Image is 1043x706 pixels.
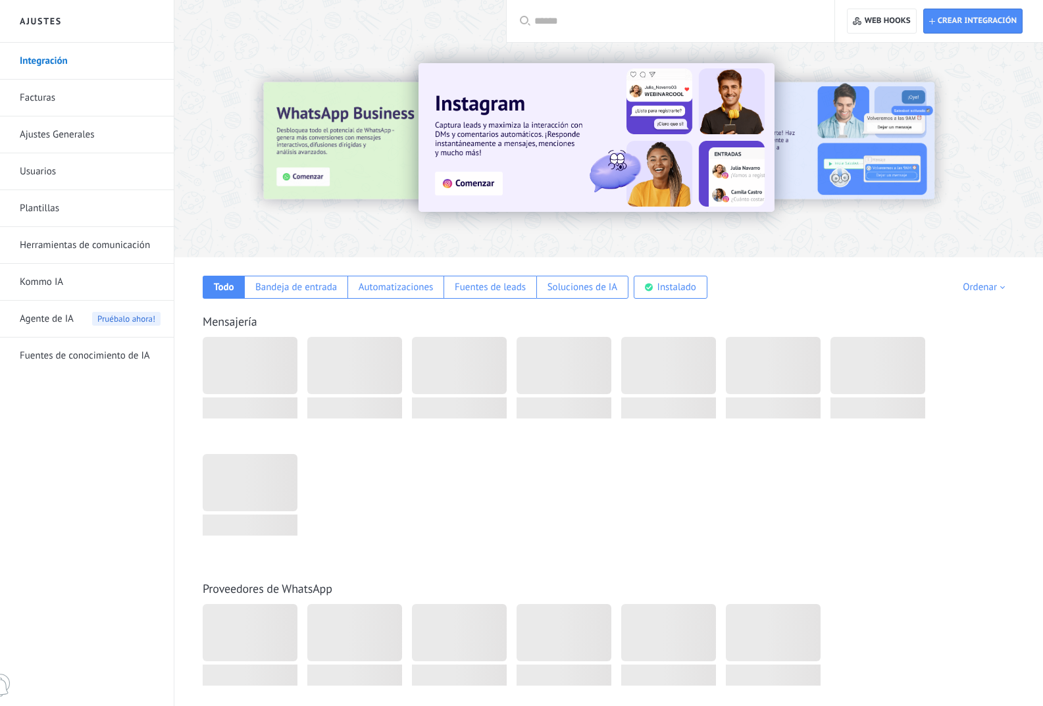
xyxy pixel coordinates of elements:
[20,153,161,190] a: Usuarios
[20,264,161,301] a: Kommo IA
[203,581,332,596] a: Proveedores de WhatsApp
[865,16,911,26] span: Web hooks
[923,9,1023,34] button: Crear integración
[214,281,234,293] div: Todo
[938,16,1017,26] span: Crear integración
[455,281,526,293] div: Fuentes de leads
[359,281,434,293] div: Automatizaciones
[20,80,161,116] a: Facturas
[20,227,161,264] a: Herramientas de comunicación
[20,301,74,338] span: Agente de IA
[847,9,916,34] button: Web hooks
[963,281,1009,293] div: Ordenar
[20,190,161,227] a: Plantillas
[92,312,161,326] span: Pruébalo ahora!
[264,82,544,199] img: Slide 3
[547,281,617,293] div: Soluciones de IA
[20,43,161,80] a: Integración
[20,301,161,338] a: Agente de IA Pruébalo ahora!
[255,281,337,293] div: Bandeja de entrada
[654,82,934,199] img: Slide 2
[419,63,775,212] img: Slide 1
[203,314,257,329] a: Mensajería
[20,116,161,153] a: Ajustes Generales
[20,338,161,374] a: Fuentes de conocimiento de IA
[657,281,696,293] div: Instalado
